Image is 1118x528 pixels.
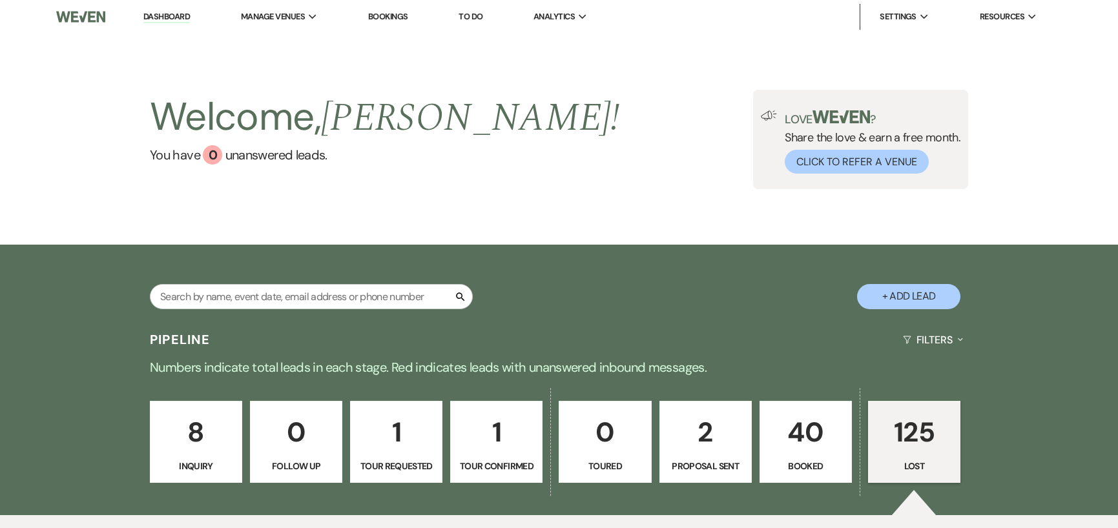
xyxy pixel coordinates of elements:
[768,411,844,454] p: 40
[250,401,342,483] a: 0Follow Up
[150,145,619,165] a: You have 0 unanswered leads.
[760,401,852,483] a: 40Booked
[559,401,651,483] a: 0Toured
[868,401,960,483] a: 125Lost
[150,401,242,483] a: 8Inquiry
[876,459,952,473] p: Lost
[150,330,211,349] h3: Pipeline
[768,459,844,473] p: Booked
[368,11,408,22] a: Bookings
[777,110,960,174] div: Share the love & earn a free month.
[567,459,643,473] p: Toured
[898,323,968,357] button: Filters
[321,88,619,148] span: [PERSON_NAME] !
[358,411,434,454] p: 1
[56,3,105,30] img: Weven Logo
[150,284,473,309] input: Search by name, event date, email address or phone number
[94,357,1024,378] p: Numbers indicate total leads in each stage. Red indicates leads with unanswered inbound messages.
[150,90,619,145] h2: Welcome,
[785,110,960,125] p: Love ?
[659,401,752,483] a: 2Proposal Sent
[203,145,222,165] div: 0
[258,459,334,473] p: Follow Up
[880,10,916,23] span: Settings
[813,110,870,123] img: weven-logo-green.svg
[533,10,575,23] span: Analytics
[668,459,743,473] p: Proposal Sent
[459,459,534,473] p: Tour Confirmed
[668,411,743,454] p: 2
[158,459,234,473] p: Inquiry
[241,10,305,23] span: Manage Venues
[785,150,929,174] button: Click to Refer a Venue
[980,10,1024,23] span: Resources
[450,401,543,483] a: 1Tour Confirmed
[567,411,643,454] p: 0
[876,411,952,454] p: 125
[143,11,190,23] a: Dashboard
[459,411,534,454] p: 1
[158,411,234,454] p: 8
[459,11,482,22] a: To Do
[761,110,777,121] img: loud-speaker-illustration.svg
[857,284,960,309] button: + Add Lead
[350,401,442,483] a: 1Tour Requested
[258,411,334,454] p: 0
[358,459,434,473] p: Tour Requested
